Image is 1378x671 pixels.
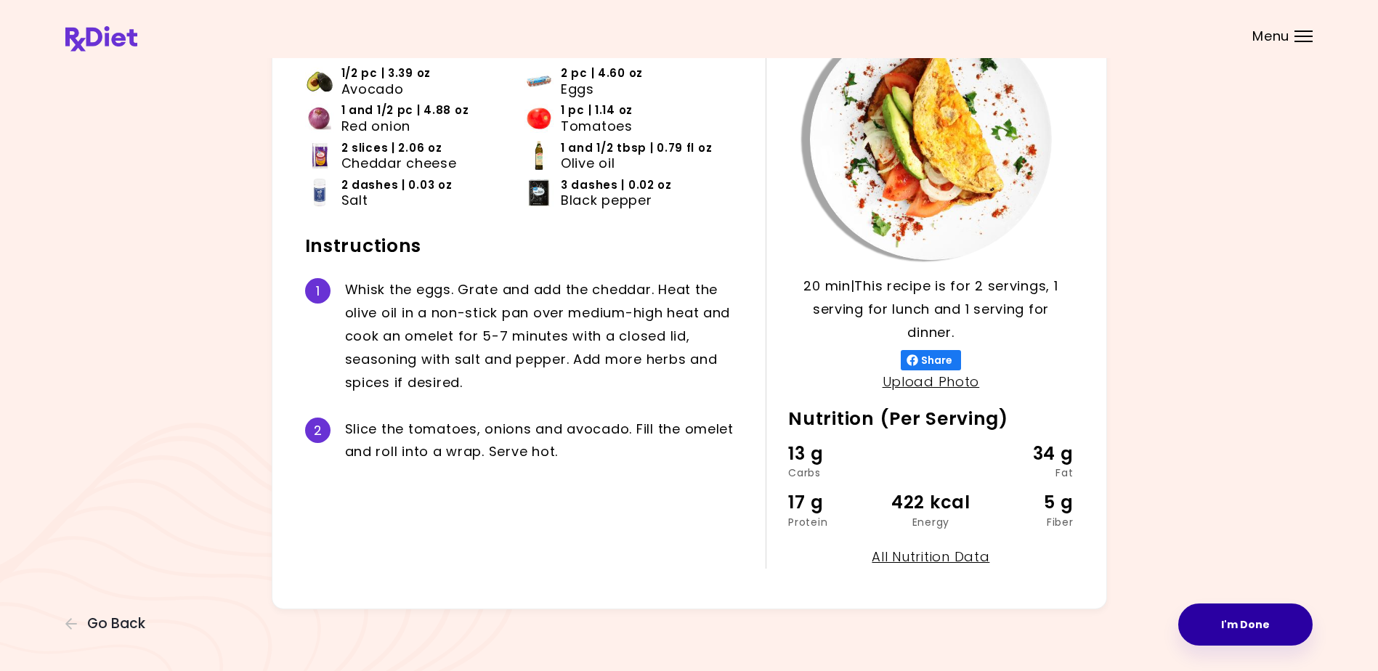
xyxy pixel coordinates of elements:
[561,155,615,171] span: Olive oil
[918,354,955,366] span: Share
[788,440,883,468] div: 13 g
[341,140,442,156] span: 2 slices | 2.06 oz
[561,140,712,156] span: 1 and 1/2 tbsp | 0.79 fl oz
[561,81,594,97] span: Eggs
[883,373,980,391] a: Upload Photo
[978,468,1074,478] div: Fat
[883,489,978,516] div: 422 kcal
[1252,30,1289,43] span: Menu
[561,177,672,193] span: 3 dashes | 0.02 oz
[341,65,431,81] span: 1/2 pc | 3.39 oz
[561,65,643,81] span: 2 pc | 4.60 oz
[87,616,145,632] span: Go Back
[341,118,410,134] span: Red onion
[788,468,883,478] div: Carbs
[345,418,745,464] div: S l i c e t h e t o m a t o e s , o n i o n s a n d a v o c a d o . F i l l t h e o m e l e t a n...
[341,81,404,97] span: Avocado
[345,278,745,394] div: W h i s k t h e e g g s . G r a t e a n d a d d t h e c h e d d a r . H e a t t h e o l i v e o i...
[788,407,1073,431] h2: Nutrition (Per Serving)
[561,192,652,208] span: Black pepper
[788,489,883,516] div: 17 g
[872,548,989,566] a: All Nutrition Data
[341,192,368,208] span: Salt
[883,517,978,527] div: Energy
[341,177,453,193] span: 2 dashes | 0.03 oz
[978,517,1074,527] div: Fiber
[341,102,469,118] span: 1 and 1/2 pc | 4.88 oz
[305,235,745,258] h2: Instructions
[65,616,153,632] button: Go Back
[1178,603,1313,646] button: I'm Done
[978,440,1074,468] div: 34 g
[341,155,457,171] span: Cheddar cheese
[788,517,883,527] div: Protein
[788,274,1073,344] p: 20 min | This recipe is for 2 servings, 1 serving for lunch and 1 serving for dinner.
[978,489,1074,516] div: 5 g
[305,418,331,443] div: 2
[305,278,331,304] div: 1
[901,350,961,370] button: Share
[65,26,137,52] img: RxDiet
[561,118,633,134] span: Tomatoes
[561,102,633,118] span: 1 pc | 1.14 oz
